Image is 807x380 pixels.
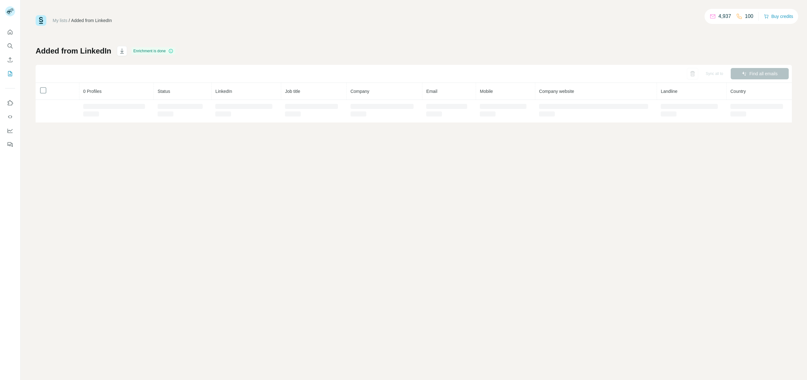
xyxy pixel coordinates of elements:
span: LinkedIn [215,89,232,94]
button: Buy credits [764,12,793,21]
p: 4,937 [718,13,731,20]
button: Dashboard [5,125,15,136]
img: Surfe Logo [36,15,46,26]
button: Quick start [5,26,15,38]
span: Job title [285,89,300,94]
span: Status [158,89,170,94]
button: Search [5,40,15,52]
div: Enrichment is done [131,47,175,55]
span: Landline [661,89,677,94]
button: Use Surfe API [5,111,15,122]
p: 100 [745,13,753,20]
button: Use Surfe on LinkedIn [5,97,15,109]
li: / [69,17,70,24]
h1: Added from LinkedIn [36,46,111,56]
span: Email [426,89,437,94]
button: Feedback [5,139,15,150]
span: Country [730,89,746,94]
button: Enrich CSV [5,54,15,65]
span: Company [351,89,369,94]
button: My lists [5,68,15,79]
span: 0 Profiles [83,89,102,94]
span: Mobile [480,89,493,94]
span: Company website [539,89,574,94]
a: My lists [53,18,67,23]
div: Added from LinkedIn [71,17,112,24]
